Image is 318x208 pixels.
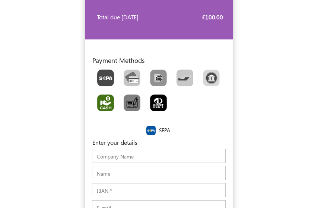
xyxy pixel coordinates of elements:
[150,95,167,111] img: GOCARDLESS.png
[97,70,114,86] img: Sepa.png
[146,126,156,135] img: Sepa.png
[177,70,193,86] img: Bancontact.png
[97,13,155,22] div: Total due [DATE]
[92,56,228,64] h5: Payment Methods
[92,67,228,117] div: Toolbar with button groups
[150,70,167,86] img: Ideal.png
[92,149,226,163] input: Company Name
[202,13,223,21] span: €100.00
[124,70,140,86] img: CardCollection.png
[203,70,220,86] img: BankTransfer.png
[159,126,170,134] label: SEPA
[92,183,226,197] input: IBAN *
[124,95,140,111] img: Cheque.png
[97,95,114,111] img: Cash.png
[92,166,226,180] input: Name
[92,139,226,146] h5: Enter your details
